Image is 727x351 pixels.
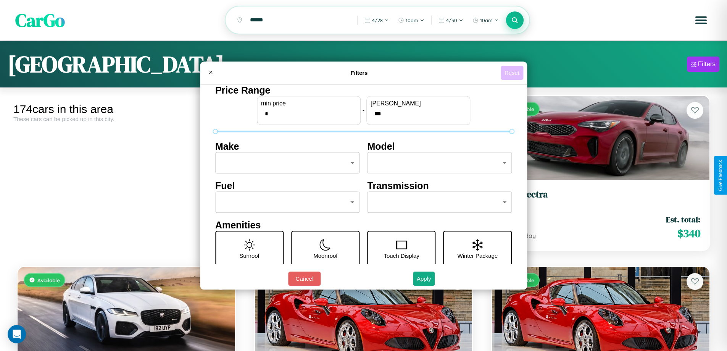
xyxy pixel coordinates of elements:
[215,180,360,191] h4: Fuel
[313,251,337,261] p: Moonroof
[718,160,723,191] div: Give Feedback
[372,17,383,23] span: 4 / 28
[501,189,700,200] h3: Kia Spectra
[458,251,498,261] p: Winter Package
[13,116,239,122] div: These cars can be picked up in this city.
[480,17,493,23] span: 10am
[13,103,239,116] div: 174 cars in this area
[215,141,360,152] h4: Make
[501,189,700,208] a: Kia Spectra2023
[368,180,512,191] h4: Transmission
[239,251,260,261] p: Sunroof
[520,232,536,239] span: / day
[446,17,457,23] span: 4 / 30
[690,10,712,31] button: Open menu
[8,325,26,343] div: Open Intercom Messenger
[361,14,393,26] button: 4/28
[413,272,435,286] button: Apply
[215,85,512,96] h4: Price Range
[215,220,512,231] h4: Amenities
[218,70,501,76] h4: Filters
[677,226,700,241] span: $ 340
[435,14,467,26] button: 4/30
[371,100,466,107] label: [PERSON_NAME]
[15,8,65,33] span: CarGo
[501,66,523,80] button: Reset
[288,272,321,286] button: Cancel
[394,14,428,26] button: 10am
[469,14,503,26] button: 10am
[666,214,700,225] span: Est. total:
[37,277,60,283] span: Available
[698,60,716,68] div: Filters
[406,17,418,23] span: 10am
[261,100,356,107] label: min price
[363,105,364,115] p: -
[384,251,419,261] p: Touch Display
[368,141,512,152] h4: Model
[687,57,719,72] button: Filters
[8,49,224,80] h1: [GEOGRAPHIC_DATA]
